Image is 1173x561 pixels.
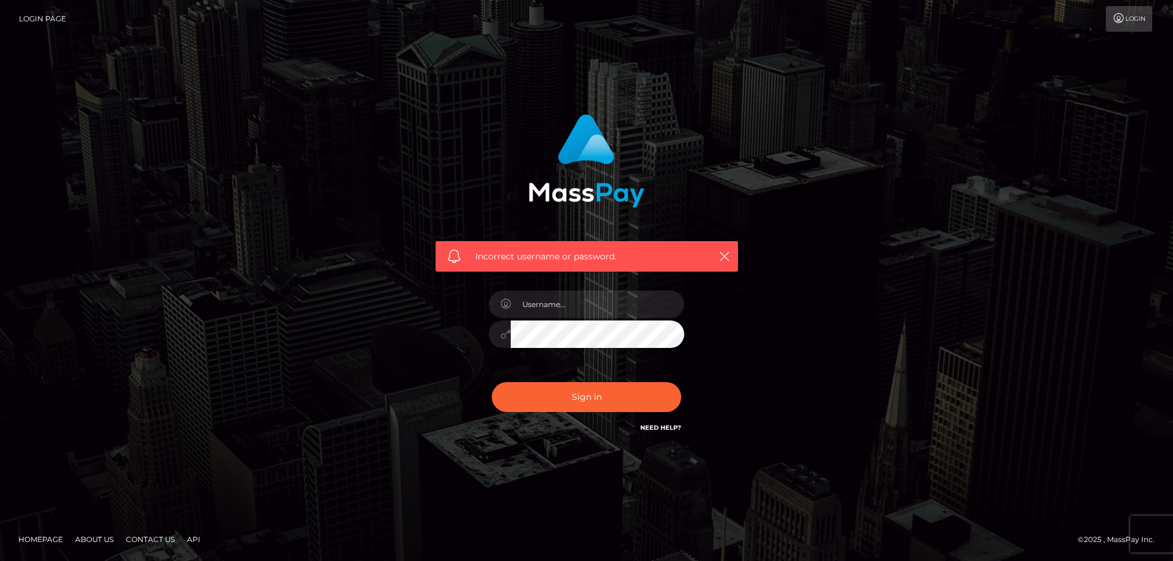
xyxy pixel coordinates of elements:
[182,530,205,549] a: API
[70,530,119,549] a: About Us
[640,424,681,432] a: Need Help?
[1106,6,1152,32] a: Login
[19,6,66,32] a: Login Page
[121,530,180,549] a: Contact Us
[511,291,684,318] input: Username...
[475,250,698,263] span: Incorrect username or password.
[528,114,645,208] img: MassPay Login
[492,382,681,412] button: Sign in
[13,530,68,549] a: Homepage
[1078,533,1164,546] div: © 2025 , MassPay Inc.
